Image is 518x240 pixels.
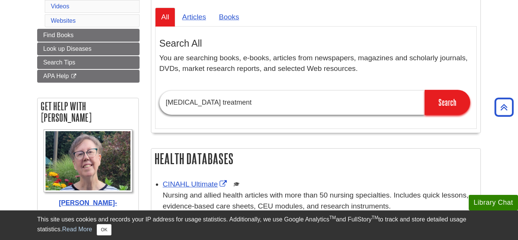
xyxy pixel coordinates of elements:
[97,224,111,235] button: Close
[37,56,140,69] a: Search Tips
[51,17,76,24] a: Websites
[37,42,140,55] a: Look up Diseases
[37,70,140,83] a: APA Help
[51,3,69,9] a: Videos
[469,195,518,210] button: Library Chat
[43,59,75,66] span: Search Tips
[62,226,92,232] a: Read More
[41,198,135,218] div: [PERSON_NAME]-[PERSON_NAME]
[44,129,132,193] img: Profile Photo
[159,38,472,49] h3: Search All
[155,8,175,26] a: All
[163,180,229,188] a: Link opens in new window
[159,90,425,115] input: Find Articles, Books, & More...
[425,90,470,115] input: Search
[43,45,91,52] span: Look up Diseases
[43,32,74,38] span: Find Books
[38,98,138,125] h2: Get help with [PERSON_NAME]
[372,215,378,220] sup: TM
[37,29,140,42] a: Find Books
[213,8,245,26] a: Books
[43,73,69,79] span: APA Help
[176,8,212,26] a: Articles
[41,129,135,218] a: Profile Photo [PERSON_NAME]-[PERSON_NAME]
[159,53,472,75] p: You are searching books, e-books, articles from newspapers, magazines and scholarly journals, DVD...
[37,215,481,235] div: This site uses cookies and records your IP address for usage statistics. Additionally, we use Goo...
[163,190,477,212] p: Nursing and allied health articles with more than 50 nursing specialties. Includes quick lessons,...
[71,74,77,79] i: This link opens in a new window
[492,102,516,112] a: Back to Top
[329,215,336,220] sup: TM
[151,149,480,169] h2: Health Databases
[234,181,240,187] img: Scholarly or Peer Reviewed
